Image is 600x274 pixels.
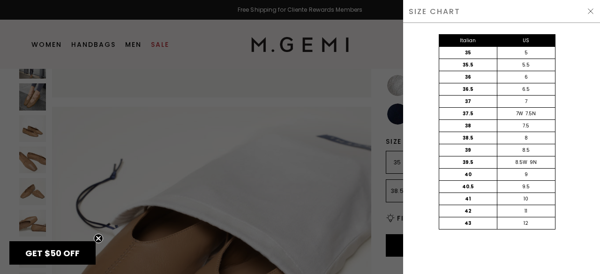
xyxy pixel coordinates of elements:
[439,71,497,83] div: 36
[497,169,555,180] div: 9
[497,35,555,46] div: US
[439,108,497,119] div: 37.5
[497,83,555,95] div: 6.5
[497,132,555,144] div: 8
[497,193,555,205] div: 10
[439,193,497,205] div: 41
[439,132,497,144] div: 38.5
[439,169,497,180] div: 40
[94,234,103,243] button: Close teaser
[497,59,555,71] div: 5.5
[497,205,555,217] div: 11
[525,110,536,118] div: 7.5N
[439,181,497,193] div: 40.5
[497,144,555,156] div: 8.5
[439,35,497,46] div: Italian
[439,205,497,217] div: 42
[530,159,537,166] div: 9N
[515,159,527,166] div: 8.5W
[497,47,555,59] div: 5
[439,83,497,95] div: 36.5
[439,144,497,156] div: 39
[439,120,497,132] div: 38
[439,59,497,71] div: 35.5
[497,120,555,132] div: 7.5
[9,241,96,265] div: GET $50 OFFClose teaser
[439,96,497,107] div: 37
[497,181,555,193] div: 9.5
[516,110,523,118] div: 7W
[25,247,80,259] span: GET $50 OFF
[439,47,497,59] div: 35
[439,156,497,168] div: 39.5
[497,217,555,229] div: 12
[497,96,555,107] div: 7
[587,7,594,15] img: Hide Drawer
[497,71,555,83] div: 6
[439,217,497,229] div: 43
